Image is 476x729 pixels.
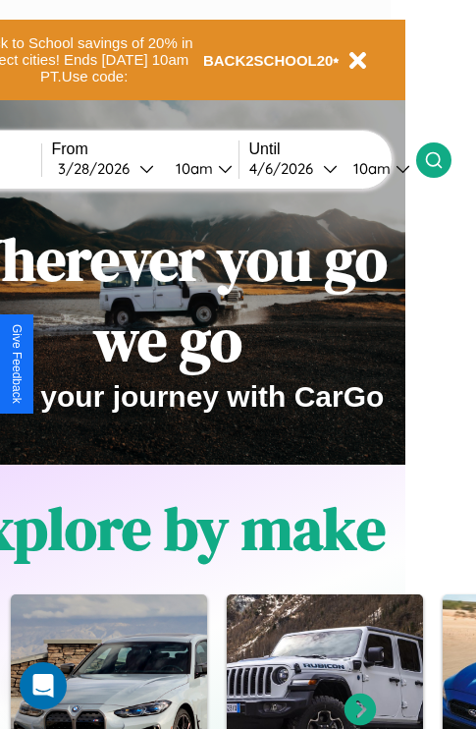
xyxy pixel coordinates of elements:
div: 4 / 6 / 2026 [249,159,323,178]
label: Until [249,140,416,158]
b: BACK2SCHOOL20 [203,52,334,69]
label: From [52,140,238,158]
button: 10am [338,158,416,179]
button: 10am [160,158,238,179]
div: 3 / 28 / 2026 [58,159,139,178]
div: Open Intercom Messenger [20,662,67,709]
button: 3/28/2026 [52,158,160,179]
div: 10am [166,159,218,178]
div: Give Feedback [10,324,24,404]
div: 10am [344,159,396,178]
